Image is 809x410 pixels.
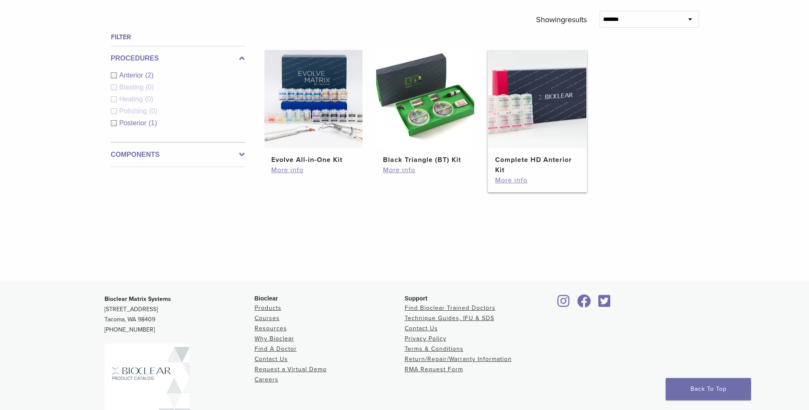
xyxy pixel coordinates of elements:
a: More info [271,165,356,175]
a: More info [495,175,580,185]
a: Return/Repair/Warranty Information [405,355,512,363]
h2: Evolve All-in-One Kit [271,155,356,165]
span: (2) [145,72,154,79]
span: (0) [145,95,154,103]
a: Black Triangle (BT) KitBlack Triangle (BT) Kit [376,50,475,165]
span: (0) [145,84,154,91]
a: Bioclear [596,300,614,308]
span: Bioclear [255,295,278,302]
a: Courses [255,315,280,322]
a: Bioclear [555,300,573,308]
span: (1) [149,119,157,127]
a: Request a Virtual Demo [255,366,327,373]
a: Technique Guides, IFU & SDS [405,315,494,322]
span: (0) [149,107,157,115]
a: Back To Top [666,378,751,400]
a: Why Bioclear [255,335,294,342]
span: Blasting [119,84,146,91]
strong: Bioclear Matrix Systems [104,295,171,303]
a: Complete HD Anterior KitComplete HD Anterior Kit [488,50,587,175]
img: Complete HD Anterior Kit [488,50,586,148]
a: RMA Request Form [405,366,463,373]
a: Privacy Policy [405,335,447,342]
img: Black Triangle (BT) Kit [376,50,474,148]
label: Components [111,150,245,160]
span: Posterior [119,119,149,127]
a: More info [383,165,467,175]
a: Evolve All-in-One KitEvolve All-in-One Kit [264,50,363,165]
a: Resources [255,325,287,332]
a: Contact Us [255,355,288,363]
span: Anterior [119,72,145,79]
h4: Filter [111,32,245,42]
a: Contact Us [405,325,438,332]
span: Polishing [119,107,149,115]
label: Procedures [111,53,245,64]
span: Support [405,295,428,302]
p: Showing results [536,11,587,29]
h2: Black Triangle (BT) Kit [383,155,467,165]
img: Evolve All-in-One Kit [264,50,362,148]
a: Find A Doctor [255,345,297,352]
span: Heating [119,95,145,103]
a: Products [255,304,281,312]
h2: Complete HD Anterior Kit [495,155,580,175]
a: Terms & Conditions [405,345,464,352]
a: Bioclear [574,300,594,308]
a: Careers [255,376,278,383]
a: Find Bioclear Trained Doctors [405,304,496,312]
p: [STREET_ADDRESS] Tacoma, WA 98409 [PHONE_NUMBER] [104,294,255,335]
